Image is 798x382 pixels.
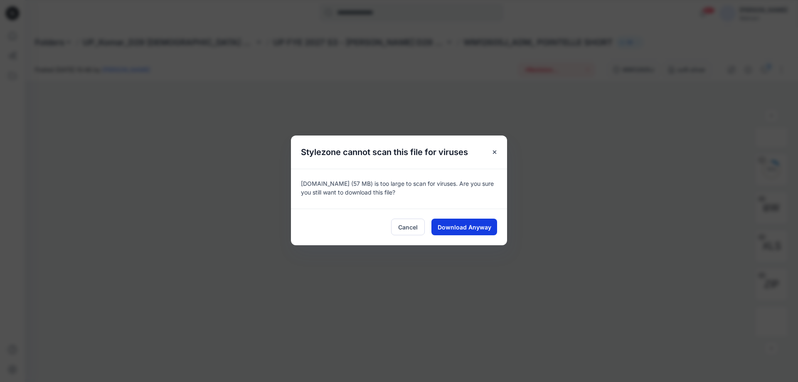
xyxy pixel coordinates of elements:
div: [DOMAIN_NAME] (57 MB) is too large to scan for viruses. Are you sure you still want to download t... [291,169,507,209]
button: Close [487,145,502,160]
span: Download Anyway [438,223,491,232]
span: Cancel [398,223,418,232]
button: Cancel [391,219,425,235]
h5: Stylezone cannot scan this file for viruses [291,136,478,169]
button: Download Anyway [431,219,497,235]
